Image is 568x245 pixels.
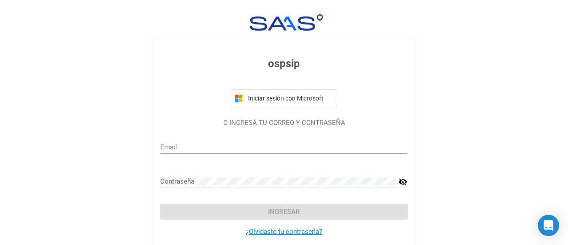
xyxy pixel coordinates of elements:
button: Ingresar [160,204,407,220]
div: Open Intercom Messenger [538,215,559,236]
span: Ingresar [268,208,300,216]
a: ¿Olvidaste tu contraseña? [246,228,322,236]
mat-icon: visibility_off [398,177,407,187]
span: Iniciar sesión con Microsoft [246,95,333,102]
h3: ospsip [160,56,407,72]
button: Iniciar sesión con Microsoft [231,89,337,107]
p: O INGRESÁ TU CORREO Y CONTRASEÑA [160,118,407,128]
